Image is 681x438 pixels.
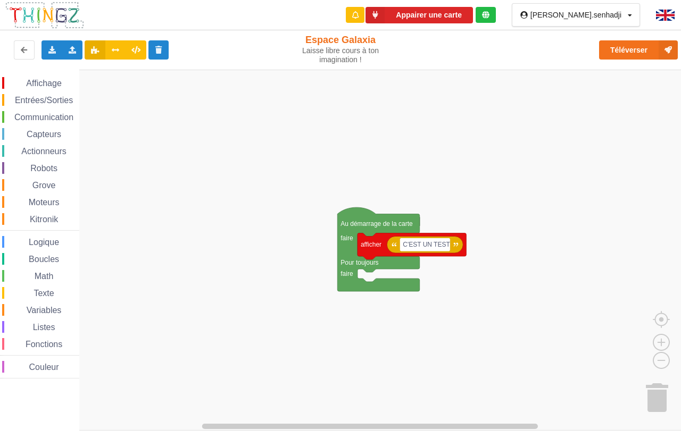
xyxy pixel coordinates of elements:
[25,306,63,315] span: Variables
[20,147,68,156] span: Actionneurs
[27,238,61,247] span: Logique
[284,34,398,64] div: Espace Galaxia
[27,198,61,207] span: Moteurs
[599,40,678,60] button: Téléverser
[476,7,495,23] div: Tu es connecté au serveur de création de Thingz
[340,220,413,227] text: Au démarrage de la carte
[31,323,57,332] span: Listes
[340,259,378,266] text: Pour toujours
[25,130,63,139] span: Capteurs
[28,215,60,224] span: Kitronik
[366,7,473,23] button: Appairer une carte
[13,96,74,105] span: Entrées/Sorties
[13,113,75,122] span: Communication
[31,181,57,190] span: Grove
[27,255,61,264] span: Boucles
[361,241,381,248] text: afficher
[29,164,59,173] span: Robots
[24,79,63,88] span: Affichage
[403,241,450,248] text: C'EST UN TEST
[340,234,353,241] text: faire
[32,289,55,298] span: Texte
[33,272,55,281] span: Math
[530,11,621,19] div: [PERSON_NAME].senhadji
[28,363,61,372] span: Couleur
[340,270,353,277] text: faire
[24,340,64,349] span: Fonctions
[5,1,85,29] img: thingz_logo.png
[656,10,675,21] img: gb.png
[284,46,398,64] div: Laisse libre cours à ton imagination !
